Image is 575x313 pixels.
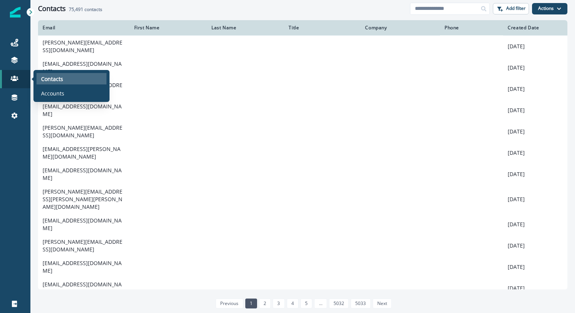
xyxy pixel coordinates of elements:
p: [DATE] [508,170,563,178]
a: [EMAIL_ADDRESS][DOMAIN_NAME][DATE] [38,164,567,185]
td: [PERSON_NAME][EMAIL_ADDRESS][PERSON_NAME][PERSON_NAME][DOMAIN_NAME] [38,185,130,214]
a: [PERSON_NAME][EMAIL_ADDRESS][DOMAIN_NAME][DATE] [38,235,567,256]
div: Company [365,25,435,31]
div: Title [289,25,356,31]
p: [DATE] [508,149,563,157]
a: [EMAIL_ADDRESS][DOMAIN_NAME][DATE] [38,278,567,299]
span: 75,491 [69,6,83,13]
a: Jump forward [314,299,327,308]
p: [DATE] [508,195,563,203]
p: [DATE] [508,128,563,135]
p: Contacts [41,75,63,83]
button: Actions [532,3,567,14]
h2: contacts [69,7,102,12]
td: [EMAIL_ADDRESS][PERSON_NAME][DOMAIN_NAME] [38,142,130,164]
td: [PERSON_NAME][EMAIL_ADDRESS][DOMAIN_NAME] [38,235,130,256]
a: [PERSON_NAME][EMAIL_ADDRESS][DOMAIN_NAME][DATE] [38,121,567,142]
td: [EMAIL_ADDRESS][DOMAIN_NAME] [38,256,130,278]
a: [EMAIL_ADDRESS][DOMAIN_NAME][DATE] [38,100,567,121]
p: Add filter [506,6,526,11]
a: [PERSON_NAME][EMAIL_ADDRESS][DOMAIN_NAME][DATE] [38,35,567,57]
a: Page 1 is your current page [245,299,257,308]
td: [EMAIL_ADDRESS][DOMAIN_NAME] [38,100,130,121]
a: Page 5033 [351,299,370,308]
a: Next page [373,299,392,308]
a: [PERSON_NAME][EMAIL_ADDRESS][PERSON_NAME][PERSON_NAME][DOMAIN_NAME][DATE] [38,185,567,214]
a: [EMAIL_ADDRESS][DOMAIN_NAME][DATE] [38,57,567,78]
td: [PERSON_NAME][EMAIL_ADDRESS][DOMAIN_NAME] [38,121,130,142]
div: First Name [134,25,202,31]
button: Add filter [493,3,529,14]
p: [DATE] [508,263,563,271]
td: [EMAIL_ADDRESS][DOMAIN_NAME] [38,57,130,78]
a: Page 4 [287,299,299,308]
p: [DATE] [508,43,563,50]
a: Page 2 [259,299,271,308]
div: Last Name [211,25,280,31]
a: Accounts [37,87,106,99]
p: [DATE] [508,242,563,249]
td: [EMAIL_ADDRESS][DOMAIN_NAME] [38,278,130,299]
a: Contacts [37,73,106,84]
a: [EMAIL_ADDRESS][PERSON_NAME][DOMAIN_NAME][DATE] [38,142,567,164]
ul: Pagination [214,299,392,308]
a: Page 5032 [329,299,349,308]
div: Email [43,25,125,31]
td: [PERSON_NAME][EMAIL_ADDRESS][DOMAIN_NAME] [38,35,130,57]
a: Page 5 [300,299,312,308]
h1: Contacts [38,5,66,13]
p: [DATE] [508,284,563,292]
p: [DATE] [508,85,563,93]
a: [EMAIL_ADDRESS][DOMAIN_NAME][DATE] [38,256,567,278]
p: [DATE] [508,64,563,71]
p: Accounts [41,89,64,97]
div: Created Date [508,25,563,31]
img: Inflection [10,7,21,17]
a: [PERSON_NAME][EMAIL_ADDRESS][DOMAIN_NAME][DATE] [38,78,567,100]
a: [EMAIL_ADDRESS][DOMAIN_NAME][DATE] [38,214,567,235]
div: Phone [445,25,499,31]
a: Page 3 [273,299,284,308]
td: [EMAIL_ADDRESS][DOMAIN_NAME] [38,214,130,235]
p: [DATE] [508,106,563,114]
td: [EMAIL_ADDRESS][DOMAIN_NAME] [38,164,130,185]
p: [DATE] [508,221,563,228]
